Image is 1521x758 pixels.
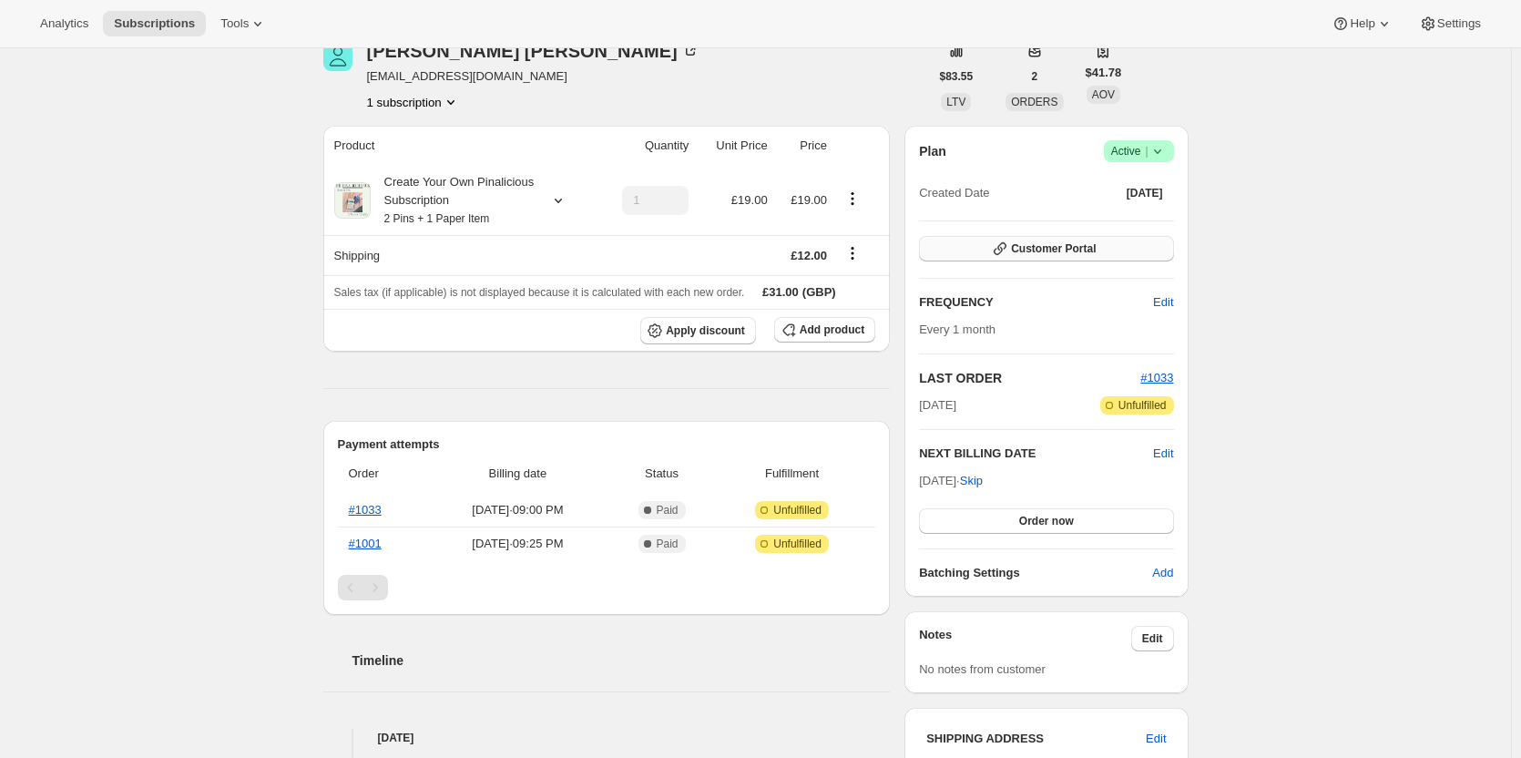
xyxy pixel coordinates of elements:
[209,11,278,36] button: Tools
[1011,241,1096,256] span: Customer Portal
[323,235,597,275] th: Shipping
[1141,558,1184,588] button: Add
[323,126,597,166] th: Product
[791,193,827,207] span: £19.00
[949,466,994,496] button: Skip
[1111,142,1167,160] span: Active
[773,537,822,551] span: Unfulfilled
[720,465,864,483] span: Fulfillment
[919,396,956,415] span: [DATE]
[1142,631,1163,646] span: Edit
[1140,371,1173,384] a: #1033
[919,662,1046,676] span: No notes from customer
[1116,180,1174,206] button: [DATE]
[1437,16,1481,31] span: Settings
[657,503,679,517] span: Paid
[919,564,1152,582] h6: Batching Settings
[919,508,1173,534] button: Order now
[838,189,867,209] button: Product actions
[919,184,989,202] span: Created Date
[1086,64,1122,82] span: $41.78
[1019,514,1074,528] span: Order now
[349,503,382,517] a: #1033
[799,283,836,302] span: (GBP)
[919,474,983,487] span: [DATE] ·
[338,575,876,600] nav: Pagination
[367,93,460,111] button: Product actions
[1127,186,1163,200] span: [DATE]
[1152,564,1173,582] span: Add
[103,11,206,36] button: Subscriptions
[640,317,756,344] button: Apply discount
[352,651,891,670] h2: Timeline
[800,323,864,337] span: Add product
[40,16,88,31] span: Analytics
[597,126,694,166] th: Quantity
[334,182,371,219] img: product img
[940,69,974,84] span: $83.55
[349,537,382,550] a: #1001
[791,249,827,262] span: £12.00
[1350,16,1374,31] span: Help
[114,16,195,31] span: Subscriptions
[334,286,745,299] span: Sales tax (if applicable) is not displayed because it is calculated with each new order.
[29,11,99,36] button: Analytics
[338,454,426,494] th: Order
[338,435,876,454] h2: Payment attempts
[367,42,699,60] div: [PERSON_NAME] [PERSON_NAME]
[367,67,699,86] span: [EMAIL_ADDRESS][DOMAIN_NAME]
[838,243,867,263] button: Shipping actions
[384,212,490,225] small: 2 Pins + 1 Paper Item
[1011,96,1057,108] span: ORDERS
[432,465,604,483] span: Billing date
[1021,64,1049,89] button: 2
[929,64,985,89] button: $83.55
[615,465,709,483] span: Status
[371,173,535,228] div: Create Your Own Pinalicious Subscription
[919,626,1131,651] h3: Notes
[657,537,679,551] span: Paid
[1092,88,1115,101] span: AOV
[432,535,604,553] span: [DATE] · 09:25 PM
[323,42,352,71] span: amanda Henderson
[1142,288,1184,317] button: Edit
[919,142,946,160] h2: Plan
[919,445,1153,463] h2: NEXT BILLING DATE
[694,126,772,166] th: Unit Price
[1140,369,1173,387] button: #1033
[960,472,983,490] span: Skip
[919,323,995,336] span: Every 1 month
[1321,11,1404,36] button: Help
[1135,724,1177,753] button: Edit
[1118,398,1167,413] span: Unfulfilled
[1153,445,1173,463] button: Edit
[323,729,891,747] h4: [DATE]
[1146,730,1166,748] span: Edit
[1032,69,1038,84] span: 2
[773,503,822,517] span: Unfulfilled
[919,293,1153,312] h2: FREQUENCY
[919,236,1173,261] button: Customer Portal
[773,126,832,166] th: Price
[1153,293,1173,312] span: Edit
[666,323,745,338] span: Apply discount
[926,730,1146,748] h3: SHIPPING ADDRESS
[1145,144,1148,159] span: |
[1408,11,1492,36] button: Settings
[432,501,604,519] span: [DATE] · 09:00 PM
[220,16,249,31] span: Tools
[919,369,1140,387] h2: LAST ORDER
[774,317,875,343] button: Add product
[1131,626,1174,651] button: Edit
[762,285,799,299] span: £31.00
[731,193,768,207] span: £19.00
[946,96,965,108] span: LTV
